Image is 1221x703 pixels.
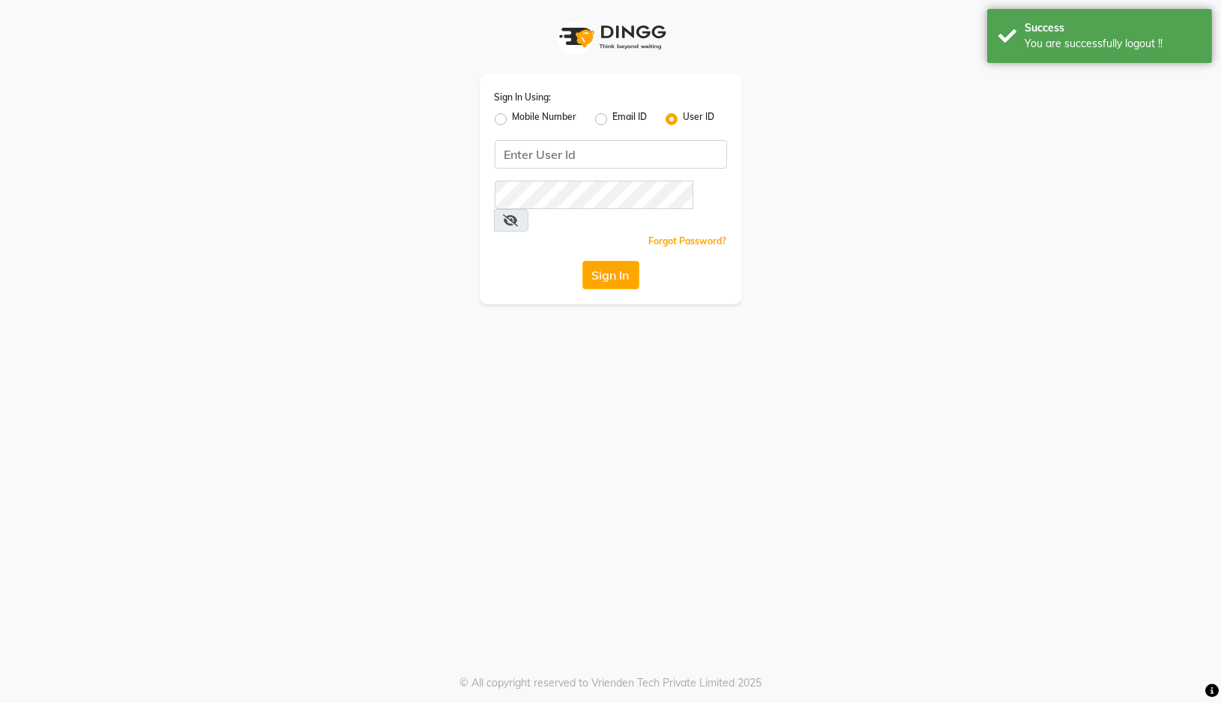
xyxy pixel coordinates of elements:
[684,110,715,128] label: User ID
[551,15,671,59] img: logo1.svg
[649,235,727,247] a: Forgot Password?
[1025,20,1201,36] div: Success
[1025,36,1201,52] div: You are successfully logout !!
[582,261,639,289] button: Sign In
[495,140,727,169] input: Username
[613,110,648,128] label: Email ID
[513,110,577,128] label: Mobile Number
[495,91,552,104] label: Sign In Using:
[495,181,693,209] input: Username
